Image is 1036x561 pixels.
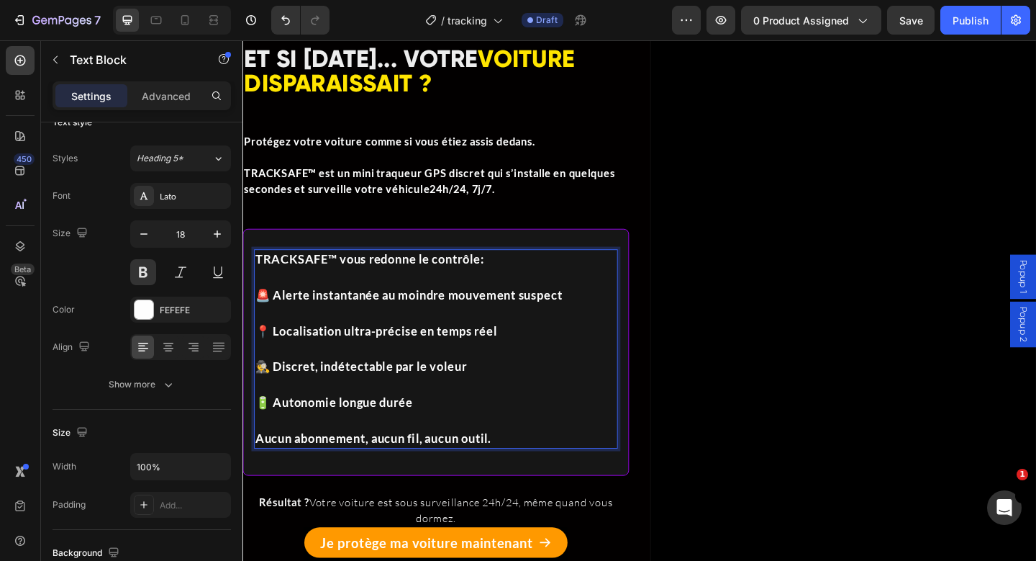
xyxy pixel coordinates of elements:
button: 0 product assigned [741,6,881,35]
span: 0 product assigned [753,13,849,28]
strong: VOITURE [255,4,361,36]
p: Settings [71,89,112,104]
span: Save [899,14,923,27]
button: Heading 5* [130,145,231,171]
span: Popup 1 [842,239,856,276]
span: tracking [447,13,487,28]
span: Heading 5* [137,152,183,165]
div: Size [53,224,91,243]
div: Text style [53,116,92,129]
div: Size [53,423,91,443]
input: Auto [131,454,230,480]
div: Undo/Redo [271,6,330,35]
div: Align [53,338,93,357]
span: 1 [1017,469,1028,480]
div: Rich Text Editor. Editing area: main [12,228,408,444]
strong: 24h/24, 7j/7 [204,155,271,169]
div: Beta [11,264,35,275]
p: Text Block [70,51,192,68]
p: Protégez votre voiture comme si vous étiez assis dedans. [1,102,419,119]
div: Styles [53,152,78,165]
div: Show more [109,377,176,392]
div: Publish [953,13,989,28]
div: Font [53,189,71,202]
button: 7 [6,6,107,35]
iframe: Design area [242,40,1036,561]
p: : [14,229,406,248]
button: Show more [53,372,231,398]
p: Advanced [142,89,191,104]
p: Aucun abonnement, aucun fil, aucun outil. [14,423,406,443]
strong: DISPARAISSAIT ? [1,32,206,63]
div: Je protège ma voiture maintenant [84,536,315,557]
span: Popup 2 [842,290,856,328]
span: Draft [536,14,558,27]
div: FEFEFE [160,304,227,317]
p: 📍 Localisation ultra-précise en temps réel [14,307,406,326]
strong: Résultat ? [18,495,73,509]
p: Votre voiture est sous surveillance 24h/24, même quand vous dormez. [1,494,419,529]
span: / [441,13,445,28]
div: Width [53,460,76,473]
p: TRACKSAFE™ est un mini traqueur GPS discret qui s’installe en quelques secondes et surveille votr... [1,136,419,171]
strong: ET SI [DATE]... VOTRE [1,4,255,36]
p: 7 [94,12,101,29]
strong: TRACKSAFE™ vous redonne le contrôle [14,230,258,246]
button: Save [887,6,935,35]
div: Color [53,303,75,316]
div: Add... [160,499,227,512]
div: 450 [14,153,35,165]
div: Lato [160,190,227,203]
button: Publish [940,6,1001,35]
p: 🔋 Autonomie longue durée [14,385,406,404]
div: Padding [53,498,86,511]
iframe: Intercom live chat [987,490,1022,525]
p: 🚨 Alerte instantanée au moindre mouvement suspect [14,268,406,287]
p: 🕵️ Discret, indétectable par le voleur [14,346,406,365]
